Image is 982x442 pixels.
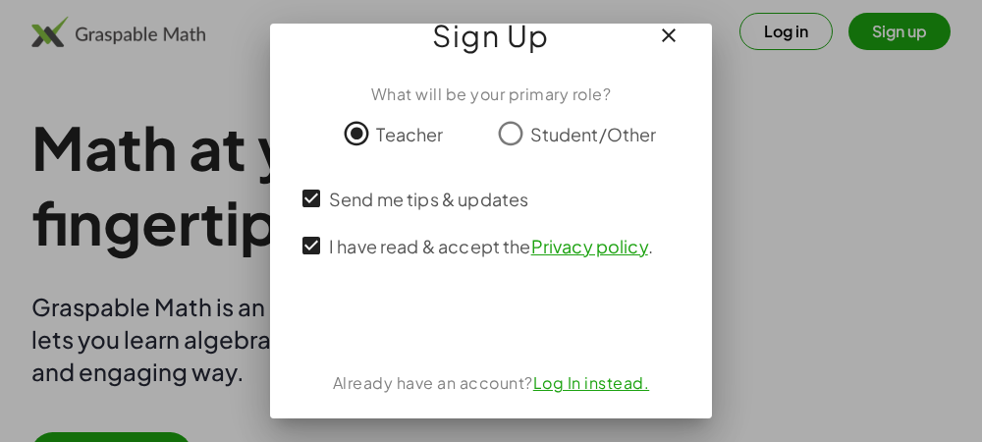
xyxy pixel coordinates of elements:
[294,371,688,395] div: Already have an account?
[329,233,653,259] span: I have read & accept the .
[432,12,550,59] span: Sign Up
[376,121,443,147] span: Teacher
[329,186,528,212] span: Send me tips & updates
[533,372,650,393] a: Log In instead.
[388,299,594,342] iframe: Botón de Acceder con Google
[530,121,657,147] span: Student/Other
[294,83,688,106] div: What will be your primary role?
[531,235,648,257] a: Privacy policy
